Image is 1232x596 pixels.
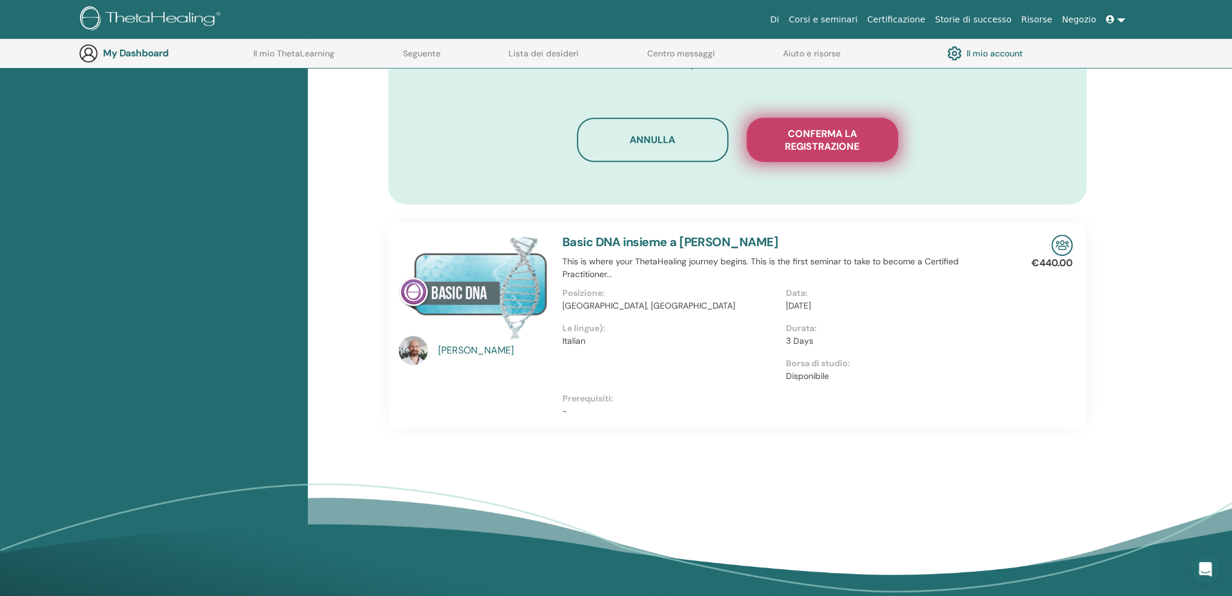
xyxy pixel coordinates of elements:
[762,127,883,153] span: Conferma la registrazione
[562,255,1010,281] p: This is where your ThetaHealing journey begins. This is the first seminar to take to become a Cer...
[577,118,728,162] button: Annulla
[765,8,784,31] a: Di
[562,300,779,312] p: [GEOGRAPHIC_DATA], [GEOGRAPHIC_DATA]
[630,133,675,146] span: Annulla
[862,8,930,31] a: Certificazione
[562,335,779,347] p: Italian
[1051,235,1073,256] img: In-Person Seminar
[1057,8,1100,31] a: Negozio
[786,300,1002,312] p: [DATE]
[562,405,1010,418] p: -
[1191,555,1220,584] iframe: Intercom live chat
[508,49,579,68] a: Lista dei desideri
[103,47,224,59] h3: My Dashboard
[253,49,335,68] a: Il mio ThetaLearning
[650,58,930,70] span: Fare clic per confermare l'accettazione dei Termini e condizioni
[786,370,1002,383] p: Disponibile
[80,6,225,33] img: logo.png
[562,392,1010,405] p: Prerequisiti:
[786,357,1002,370] p: Borsa di studio:
[562,322,779,335] p: Le lingue):
[438,343,550,358] a: [PERSON_NAME]
[403,49,441,68] a: Seguente
[930,8,1016,31] a: Storie di successo
[399,336,428,365] img: default.jpg
[786,335,1002,347] p: 3 Days
[786,287,1002,300] p: Data:
[79,44,98,63] img: generic-user-icon.jpg
[947,43,1023,64] a: Il mio account
[947,43,962,64] img: cog.svg
[1016,8,1057,31] a: Risorse
[1031,256,1073,270] p: €440.00
[783,49,841,68] a: Aiuto e risorse
[747,118,898,162] button: Conferma la registrazione
[562,287,779,300] p: Posizione:
[399,235,548,340] img: Basic DNA
[786,322,1002,335] p: Durata:
[647,49,715,68] a: Centro messaggi
[562,234,778,250] a: Basic DNA insieme a [PERSON_NAME]
[784,8,862,31] a: Corsi e seminari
